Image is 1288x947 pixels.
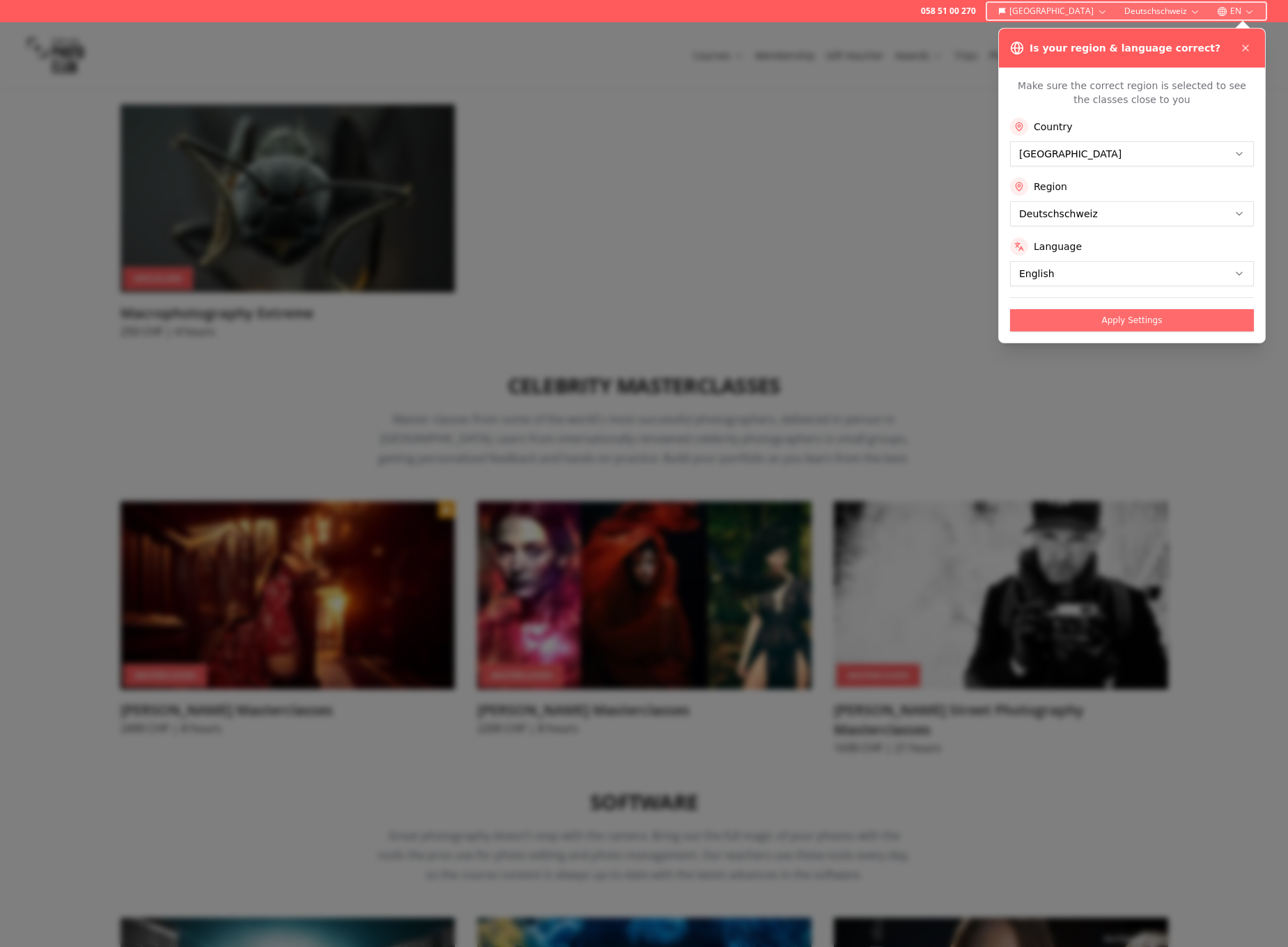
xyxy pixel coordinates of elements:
button: EN [1211,3,1260,19]
button: Deutschschweiz [1119,3,1206,19]
h3: Is your region & language correct? [1030,41,1220,55]
label: Language [1034,240,1082,253]
button: [GEOGRAPHIC_DATA] [993,3,1113,19]
label: Region [1034,180,1067,194]
a: 058 51 00 270 [921,6,976,17]
p: Make sure the correct region is selected to see the classes close to you [1010,79,1254,107]
button: Apply Settings [1010,309,1254,331]
label: Country [1034,120,1073,134]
